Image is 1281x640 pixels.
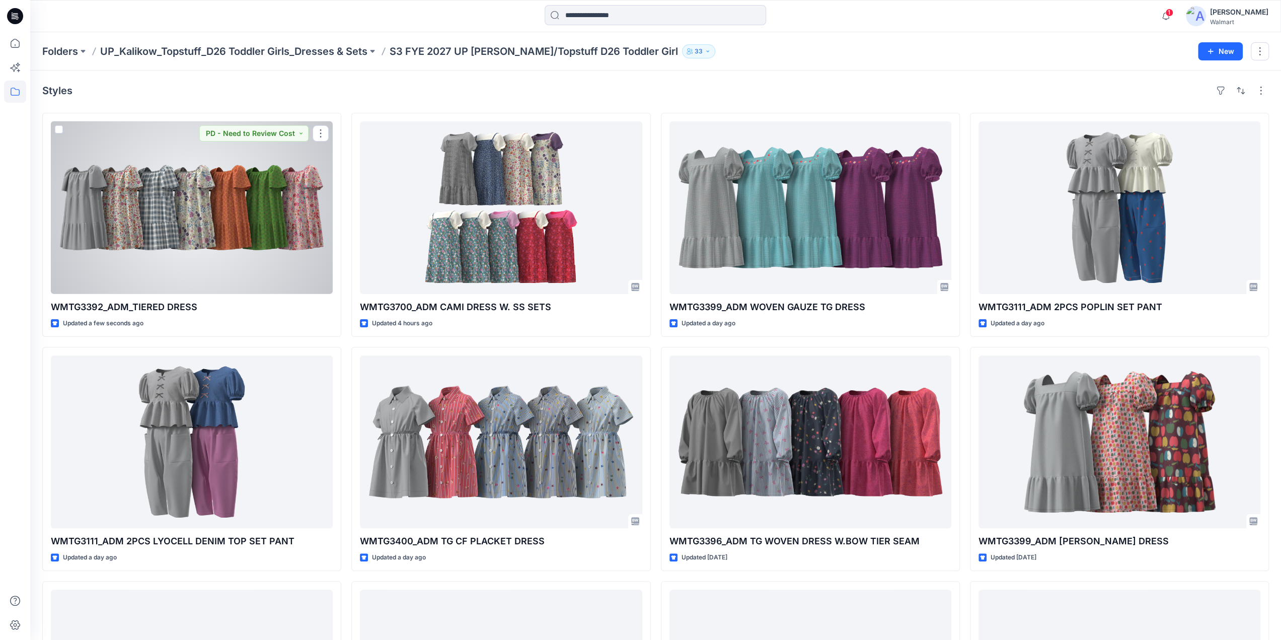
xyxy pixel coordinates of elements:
[695,46,703,57] p: 33
[682,318,735,329] p: Updated a day ago
[682,552,727,563] p: Updated [DATE]
[978,534,1260,548] p: WMTG3399_ADM [PERSON_NAME] DRESS
[360,300,642,314] p: WMTG3700_ADM CAMI DRESS W. SS SETS
[1210,6,1268,18] div: [PERSON_NAME]
[669,534,951,548] p: WMTG3396_ADM TG WOVEN DRESS W.BOW TIER SEAM
[669,121,951,294] a: WMTG3399_ADM WOVEN GAUZE TG DRESS
[390,44,678,58] p: S3 FYE 2027 UP [PERSON_NAME]/Topstuff D26 Toddler Girl
[1186,6,1206,26] img: avatar
[100,44,367,58] a: UP_Kalikow_Topstuff_D26 Toddler Girls_Dresses & Sets
[360,355,642,528] a: WMTG3400_ADM TG CF PLACKET DRESS
[51,355,333,528] a: WMTG3111_ADM 2PCS LYOCELL DENIM TOP SET PANT
[669,355,951,528] a: WMTG3396_ADM TG WOVEN DRESS W.BOW TIER SEAM
[991,318,1044,329] p: Updated a day ago
[991,552,1036,563] p: Updated [DATE]
[978,121,1260,294] a: WMTG3111_ADM 2PCS POPLIN SET PANT
[51,300,333,314] p: WMTG3392_ADM_TIERED DRESS
[372,552,426,563] p: Updated a day ago
[978,355,1260,528] a: WMTG3399_ADM POPLIN TG DRESS
[51,534,333,548] p: WMTG3111_ADM 2PCS LYOCELL DENIM TOP SET PANT
[360,534,642,548] p: WMTG3400_ADM TG CF PLACKET DRESS
[372,318,432,329] p: Updated 4 hours ago
[682,44,715,58] button: 33
[63,552,117,563] p: Updated a day ago
[1210,18,1268,26] div: Walmart
[360,121,642,294] a: WMTG3700_ADM CAMI DRESS W. SS SETS
[51,121,333,294] a: WMTG3392_ADM_TIERED DRESS
[1165,9,1173,17] span: 1
[669,300,951,314] p: WMTG3399_ADM WOVEN GAUZE TG DRESS
[42,44,78,58] a: Folders
[63,318,143,329] p: Updated a few seconds ago
[1198,42,1243,60] button: New
[978,300,1260,314] p: WMTG3111_ADM 2PCS POPLIN SET PANT
[42,85,72,97] h4: Styles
